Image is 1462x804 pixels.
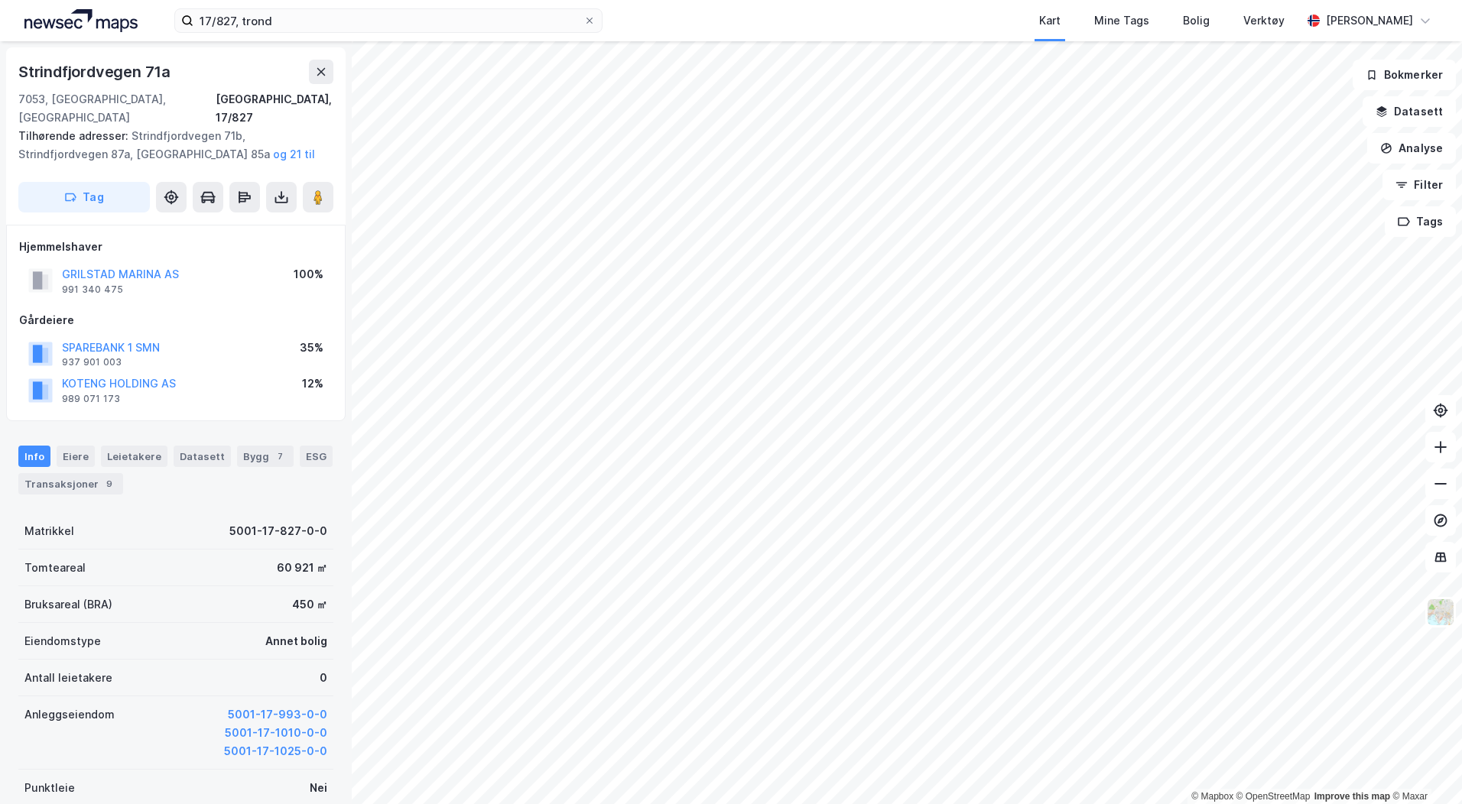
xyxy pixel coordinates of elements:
[300,339,323,357] div: 35%
[265,632,327,650] div: Annet bolig
[18,60,174,84] div: Strindfjordvegen 71a
[216,90,333,127] div: [GEOGRAPHIC_DATA], 17/827
[1353,60,1456,90] button: Bokmerker
[24,632,101,650] div: Eiendomstype
[24,559,86,577] div: Tomteareal
[102,476,117,491] div: 9
[228,705,327,724] button: 5001-17-993-0-0
[193,9,583,32] input: Søk på adresse, matrikkel, gårdeiere, leietakere eller personer
[18,90,216,127] div: 7053, [GEOGRAPHIC_DATA], [GEOGRAPHIC_DATA]
[24,9,138,32] img: logo.a4113a55bc3d86da70a041830d287a7e.svg
[1367,133,1456,164] button: Analyse
[18,127,321,164] div: Strindfjordvegen 71b, Strindfjordvegen 87a, [GEOGRAPHIC_DATA] 85a
[237,446,294,467] div: Bygg
[62,393,120,405] div: 989 071 173
[101,446,167,467] div: Leietakere
[18,446,50,467] div: Info
[229,522,327,540] div: 5001-17-827-0-0
[1385,206,1456,237] button: Tags
[18,129,132,142] span: Tilhørende adresser:
[1243,11,1285,30] div: Verktøy
[24,522,74,540] div: Matrikkel
[1426,598,1455,627] img: Z
[1039,11,1061,30] div: Kart
[1314,791,1390,802] a: Improve this map
[62,284,123,296] div: 991 340 475
[18,473,123,494] div: Transaksjoner
[1094,11,1149,30] div: Mine Tags
[1326,11,1413,30] div: [PERSON_NAME]
[1183,11,1210,30] div: Bolig
[1386,731,1462,804] div: Kontrollprogram for chat
[302,374,323,393] div: 12%
[18,182,150,212] button: Tag
[277,559,327,577] div: 60 921 ㎡
[224,742,327,760] button: 5001-17-1025-0-0
[1386,731,1462,804] iframe: Chat Widget
[24,779,75,797] div: Punktleie
[320,669,327,687] div: 0
[292,595,327,614] div: 450 ㎡
[1382,170,1456,200] button: Filter
[24,705,115,724] div: Anleggseiendom
[310,779,327,797] div: Nei
[174,446,231,467] div: Datasett
[294,265,323,284] div: 100%
[225,724,327,742] button: 5001-17-1010-0-0
[24,669,112,687] div: Antall leietakere
[24,595,112,614] div: Bruksareal (BRA)
[62,356,122,368] div: 937 901 003
[1191,791,1233,802] a: Mapbox
[57,446,95,467] div: Eiere
[272,449,288,464] div: 7
[1363,96,1456,127] button: Datasett
[300,446,333,467] div: ESG
[19,238,333,256] div: Hjemmelshaver
[1236,791,1311,802] a: OpenStreetMap
[19,311,333,329] div: Gårdeiere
